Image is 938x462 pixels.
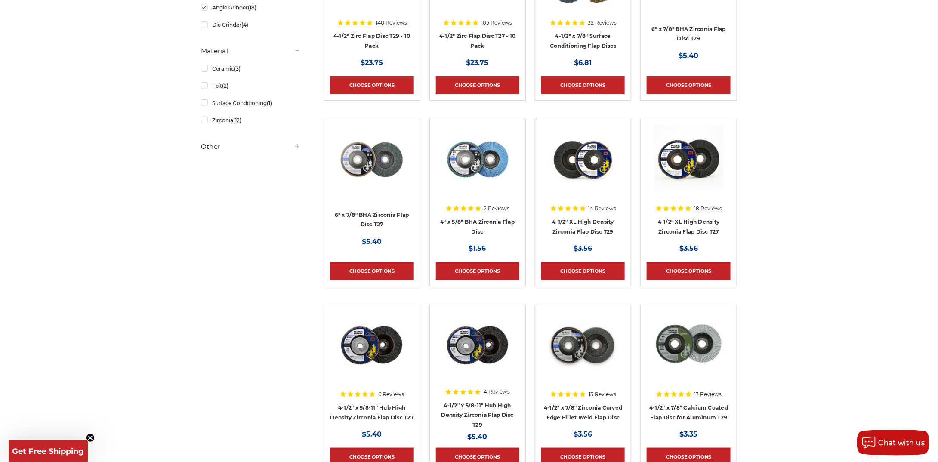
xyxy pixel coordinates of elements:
[201,142,301,152] h5: Other
[267,100,272,106] span: (1)
[436,311,519,394] a: Zirconia flap disc with screw hub
[337,125,406,194] img: Coarse 36 grit BHA Zirconia flap disc, 6-inch, flat T27 for aggressive material removal
[330,262,413,280] a: Choose Options
[201,78,301,93] a: Felt
[541,262,625,280] a: Choose Options
[12,447,84,456] span: Get Free Shipping
[436,262,519,280] a: Choose Options
[550,33,616,49] a: 4-1/2" x 7/8" Surface Conditioning Flap Discs
[376,20,407,25] span: 140 Reviews
[335,212,409,228] a: 6" x 7/8" BHA Zirconia Flap Disc T27
[680,430,698,438] span: $3.35
[647,311,730,394] a: BHA 4-1/2 Inch Flap Disc for Aluminum
[241,22,248,28] span: (4)
[201,46,301,56] h5: Material
[647,262,730,280] a: Choose Options
[541,125,625,209] a: 4-1/2" XL High Density Zirconia Flap Disc T29
[441,402,514,428] a: 4-1/2" x 5/8-11" Hub High Density Zirconia Flap Disc T29
[588,20,617,25] span: 32 Reviews
[574,59,592,67] span: $6.81
[658,219,720,235] a: 4-1/2" XL High Density Zirconia Flap Disc T27
[694,392,722,397] span: 13 Reviews
[694,206,722,211] span: 18 Reviews
[222,83,228,89] span: (2)
[589,392,616,397] span: 13 Reviews
[549,311,617,380] img: Black Hawk Abrasives 4.5 inch curved edge flap disc
[589,206,617,211] span: 14 Reviews
[439,33,516,49] a: 4-1/2" Zirc Flap Disc T27 - 10 Pack
[443,125,512,194] img: 4-inch BHA Zirconia flap disc with 40 grit designed for aggressive metal sanding and grinding
[436,125,519,209] a: 4-inch BHA Zirconia flap disc with 40 grit designed for aggressive metal sanding and grinding
[201,61,301,76] a: Ceramic
[201,113,301,128] a: Zirconia
[879,439,925,447] span: Chat with us
[654,125,723,194] img: 4-1/2" XL High Density Zirconia Flap Disc T27
[649,404,728,421] a: 4-1/2" x 7/8" Calcium Coated Flap Disc for Aluminum T29
[541,311,625,394] a: Black Hawk Abrasives 4.5 inch curved edge flap disc
[654,311,723,380] img: BHA 4-1/2 Inch Flap Disc for Aluminum
[443,311,512,380] img: Zirconia flap disc with screw hub
[440,219,515,235] a: 4" x 5/8" BHA Zirconia Flap Disc
[481,20,512,25] span: 105 Reviews
[647,125,730,209] a: 4-1/2" XL High Density Zirconia Flap Disc T27
[544,404,622,421] a: 4-1/2" x 7/8" Zirconia Curved Edge Fillet Weld Flap Disc
[330,404,414,421] a: 4-1/2" x 5/8-11" Hub High Density Zirconia Flap Disc T27
[484,206,510,211] span: 2 Reviews
[574,430,592,438] span: $3.56
[436,76,519,94] a: Choose Options
[9,440,88,462] div: Get Free ShippingClose teaser
[333,33,410,49] a: 4-1/2" Zirc Flap Disc T29 - 10 Pack
[330,125,413,209] a: Coarse 36 grit BHA Zirconia flap disc, 6-inch, flat T27 for aggressive material removal
[234,65,241,72] span: (3)
[549,125,617,194] img: 4-1/2" XL High Density Zirconia Flap Disc T29
[679,52,699,60] span: $5.40
[330,311,413,394] a: high density flap disc with screw hub
[362,237,382,246] span: $5.40
[469,244,486,253] span: $1.56
[378,392,404,397] span: 6 Reviews
[86,434,95,442] button: Close teaser
[362,430,382,438] span: $5.40
[337,311,406,380] img: high density flap disc with screw hub
[248,4,256,11] span: (18)
[647,76,730,94] a: Choose Options
[233,117,241,123] span: (12)
[651,26,726,42] a: 6" x 7/8" BHA Zirconia Flap Disc T29
[552,219,614,235] a: 4-1/2" XL High Density Zirconia Flap Disc T29
[201,95,301,111] a: Surface Conditioning
[201,17,301,32] a: Die Grinder
[857,430,929,456] button: Chat with us
[541,76,625,94] a: Choose Options
[574,244,592,253] span: $3.56
[679,244,698,253] span: $3.56
[466,59,489,67] span: $23.75
[468,433,488,441] span: $5.40
[361,59,383,67] span: $23.75
[330,76,413,94] a: Choose Options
